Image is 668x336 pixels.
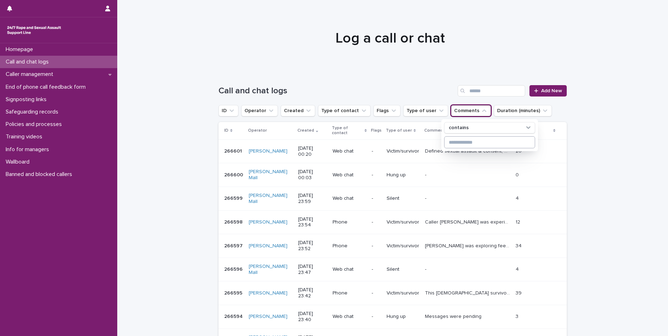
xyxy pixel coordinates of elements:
p: Type of contact [332,124,363,137]
p: Policies and processes [3,121,68,128]
p: [DATE] 23:52 [298,240,327,252]
a: [PERSON_NAME] Mall [249,264,292,276]
a: Add New [529,85,567,97]
p: 12 [516,218,522,225]
p: 0 [516,171,520,178]
p: 266595 [224,289,244,296]
p: [DATE] 00:20 [298,145,327,158]
p: Defined sexual assault & consent, explored emotions and effects of sv [425,147,511,154]
p: 266598 [224,218,244,225]
a: [PERSON_NAME] Mall [249,193,292,205]
input: Search [458,85,525,97]
p: contains [449,125,469,131]
p: Flags [371,127,382,134]
p: Web chat [333,148,366,154]
p: - [372,243,381,249]
tr: 266601266601 [PERSON_NAME] [DATE] 00:20Web chat-Victim/survivorDefined sexual assault & consent, ... [219,139,567,163]
p: - [372,266,381,272]
p: - [372,290,381,296]
p: Phone [333,290,366,296]
p: - [372,314,381,320]
p: Web chat [333,195,366,202]
p: [DATE] 00:03 [298,169,327,181]
p: Phone [333,219,366,225]
p: 266599 [224,194,244,202]
p: [DATE] 23:42 [298,287,327,299]
button: Flags [373,105,400,116]
tr: 266597266597 [PERSON_NAME] [DATE] 23:52Phone-Victim/survivor[PERSON_NAME] was exploring feeling s... [219,234,567,258]
p: 266601 [224,147,243,154]
a: [PERSON_NAME] [249,148,287,154]
p: Web chat [333,266,366,272]
p: Homepage [3,46,39,53]
button: Created [281,105,315,116]
p: Web chat [333,172,366,178]
p: Safeguarding records [3,109,64,115]
button: Type of contact [318,105,371,116]
p: Phone [333,243,366,249]
p: 34 [516,242,523,249]
p: - [425,265,428,272]
img: rhQMoQhaT3yELyF149Cw [6,23,63,37]
p: - [425,194,428,202]
button: Duration (minutes) [494,105,552,116]
p: Call and chat logs [3,59,54,65]
p: Training videos [3,133,48,140]
tr: 266594266594 [PERSON_NAME] [DATE] 23:40Web chat-Hung upMessages were pendingMessages were pending 33 [219,305,567,329]
button: Comments [451,105,491,116]
p: Info for managers [3,146,55,153]
p: Hung up [387,172,419,178]
p: 4 [516,265,520,272]
p: [DATE] 23:59 [298,193,327,205]
a: [PERSON_NAME] [249,290,287,296]
p: Victim/survivor [387,219,419,225]
p: Messages were pending [425,312,483,320]
p: 39 [516,289,523,296]
a: [PERSON_NAME] [249,219,287,225]
button: Type of user [403,105,448,116]
tr: 266596266596 [PERSON_NAME] Mall [DATE] 23:47Web chat-Silent-- 44 [219,258,567,281]
a: [PERSON_NAME] [249,243,287,249]
p: 4 [516,194,520,202]
p: Silent [387,266,419,272]
p: - [372,148,381,154]
tr: 266598266598 [PERSON_NAME] [DATE] 23:54Phone-Victim/survivorCaller [PERSON_NAME] was experiencing... [219,210,567,234]
a: [PERSON_NAME] [249,314,287,320]
p: Banned and blocked callers [3,171,78,178]
p: 266596 [224,265,244,272]
p: 266597 [224,242,244,249]
p: Victim/survivor [387,243,419,249]
p: 3 [516,312,520,320]
p: Caller was exploring feeling surrounding the abuse they went through by their ex husband. [425,242,511,249]
p: Caller Kate was experiencing flashbacks and feeling scared. Declined to explore how she was feeli... [425,218,511,225]
p: Web chat [333,314,366,320]
p: Victim/survivor [387,290,419,296]
p: Created [297,127,314,134]
p: Caller management [3,71,59,78]
p: 266600 [224,171,244,178]
p: Comments [424,127,447,134]
p: Silent [387,195,419,202]
tr: 266599266599 [PERSON_NAME] Mall [DATE] 23:59Web chat-Silent-- 44 [219,187,567,210]
p: - [425,171,428,178]
span: Add New [541,88,562,93]
p: - [372,172,381,178]
button: Operator [241,105,278,116]
tr: 266600266600 [PERSON_NAME] Mall [DATE] 00:03Web chat-Hung up-- 00 [219,163,567,187]
p: ID [224,127,228,134]
tr: 266595266595 [PERSON_NAME] [DATE] 23:42Phone-Victim/survivorThis [DEMOGRAPHIC_DATA] survivor was ... [219,281,567,305]
p: 266594 [224,312,244,320]
h1: Call and chat logs [219,86,455,96]
p: Hung up [387,314,419,320]
h1: Log a call or chat [216,30,564,47]
p: Signposting links [3,96,52,103]
p: End of phone call feedback form [3,84,91,90]
p: Type of user [386,127,412,134]
p: [DATE] 23:47 [298,264,327,276]
p: Victim/survivor [387,148,419,154]
p: Wallboard [3,159,35,165]
p: - [372,219,381,225]
button: ID [219,105,238,116]
a: [PERSON_NAME] Mall [249,169,292,181]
